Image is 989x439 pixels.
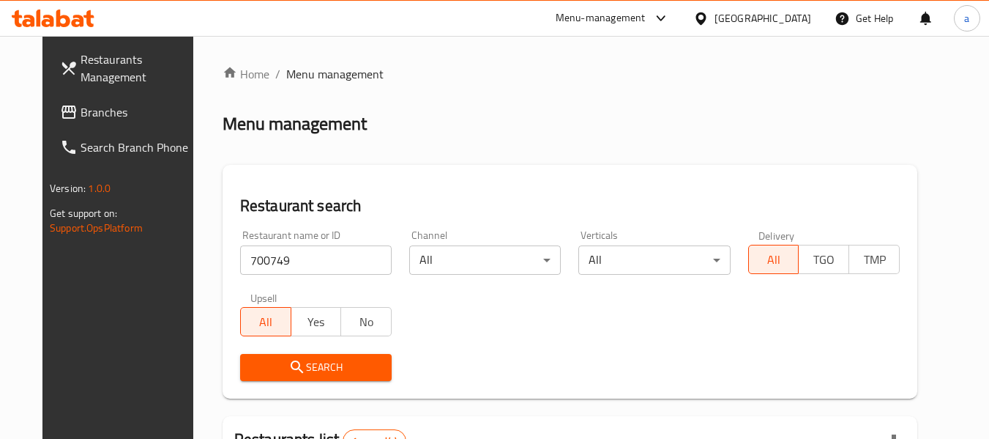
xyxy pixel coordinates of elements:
[240,195,900,217] h2: Restaurant search
[714,10,811,26] div: [GEOGRAPHIC_DATA]
[81,103,196,121] span: Branches
[755,249,794,270] span: All
[223,112,367,136] h2: Menu management
[286,65,384,83] span: Menu management
[275,65,280,83] li: /
[50,218,143,237] a: Support.OpsPlatform
[48,42,208,95] a: Restaurants Management
[848,245,900,274] button: TMP
[964,10,969,26] span: a
[340,307,392,336] button: No
[240,354,392,381] button: Search
[556,10,646,27] div: Menu-management
[252,358,380,377] span: Search
[81,51,196,86] span: Restaurants Management
[240,307,291,336] button: All
[798,245,849,274] button: TGO
[409,246,561,275] div: All
[748,245,799,274] button: All
[223,65,917,83] nav: breadcrumb
[50,204,117,223] span: Get support on:
[297,311,336,333] span: Yes
[48,130,208,165] a: Search Branch Phone
[88,179,111,198] span: 1.0.0
[250,292,277,303] label: Upsell
[48,95,208,130] a: Branches
[291,307,342,336] button: Yes
[855,249,894,270] span: TMP
[81,139,196,156] span: Search Branch Phone
[347,311,386,333] span: No
[758,230,795,240] label: Delivery
[223,65,269,83] a: Home
[578,246,730,275] div: All
[50,179,86,198] span: Version:
[240,246,392,275] input: Search for restaurant name or ID..
[805,249,843,270] span: TGO
[247,311,285,333] span: All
